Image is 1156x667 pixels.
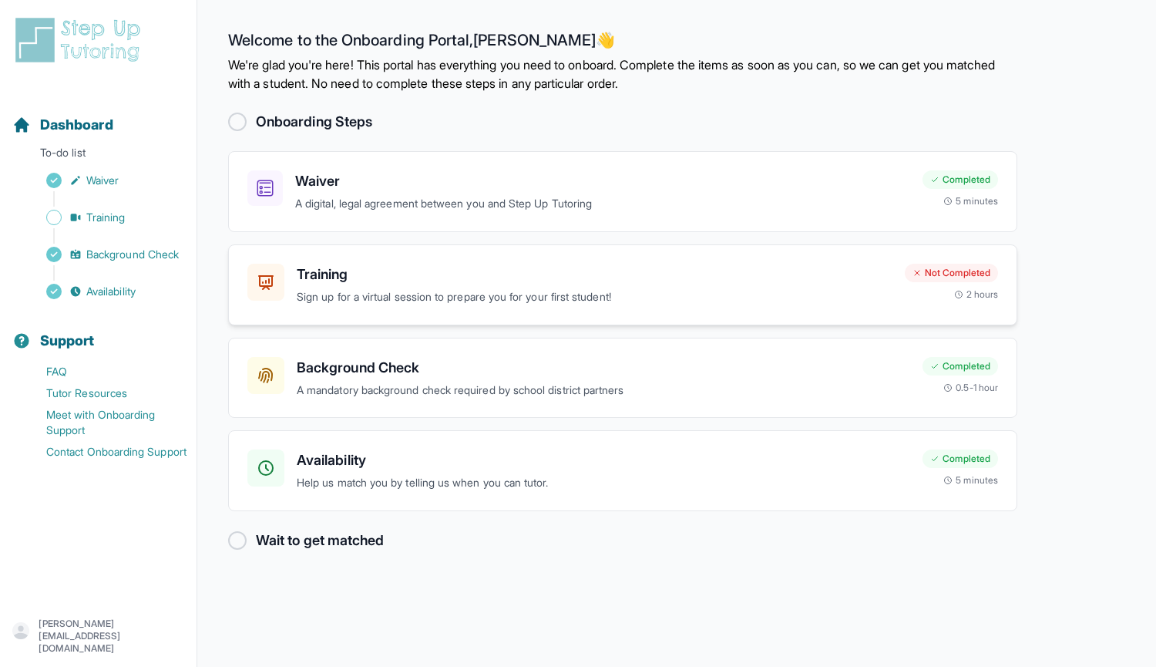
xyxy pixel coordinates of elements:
[6,89,190,142] button: Dashboard
[922,170,998,189] div: Completed
[12,281,197,302] a: Availability
[12,382,197,404] a: Tutor Resources
[12,207,197,228] a: Training
[39,618,184,655] p: [PERSON_NAME][EMAIL_ADDRESS][DOMAIN_NAME]
[295,195,910,213] p: A digital, legal agreement between you and Step Up Tutoring
[297,357,910,379] h3: Background Check
[6,305,190,358] button: Support
[228,31,1017,56] h2: Welcome to the Onboarding Portal, [PERSON_NAME] 👋
[943,474,998,487] div: 5 minutes
[228,244,1017,325] a: TrainingSign up for a virtual session to prepare you for your first student!Not Completed2 hours
[12,114,113,136] a: Dashboard
[12,404,197,441] a: Meet with Onboarding Support
[297,474,910,492] p: Help us match you by telling us when you can tutor.
[922,450,998,468] div: Completed
[12,441,197,463] a: Contact Onboarding Support
[228,430,1017,511] a: AvailabilityHelp us match you by telling us when you can tutor.Completed5 minutes
[297,450,910,471] h3: Availability
[954,288,999,301] div: 2 hours
[943,195,998,207] div: 5 minutes
[256,111,372,133] h2: Onboarding Steps
[6,145,190,167] p: To-do list
[228,338,1017,419] a: Background CheckA mandatory background check required by school district partnersCompleted0.5-1 hour
[297,288,892,306] p: Sign up for a virtual session to prepare you for your first student!
[943,382,998,394] div: 0.5-1 hour
[228,56,1017,93] p: We're glad you're here! This portal has everything you need to onboard. Complete the items as soo...
[12,170,197,191] a: Waiver
[295,170,910,192] h3: Waiver
[256,530,384,551] h2: Wait to get matched
[12,618,184,655] button: [PERSON_NAME][EMAIL_ADDRESS][DOMAIN_NAME]
[12,361,197,382] a: FAQ
[297,382,910,399] p: A mandatory background check required by school district partners
[40,330,95,352] span: Support
[12,244,197,265] a: Background Check
[86,210,126,225] span: Training
[922,357,998,376] div: Completed
[86,284,136,299] span: Availability
[40,114,113,136] span: Dashboard
[228,151,1017,232] a: WaiverA digital, legal agreement between you and Step Up TutoringCompleted5 minutes
[86,247,179,262] span: Background Check
[12,15,150,65] img: logo
[905,264,998,282] div: Not Completed
[297,264,892,285] h3: Training
[86,173,119,188] span: Waiver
